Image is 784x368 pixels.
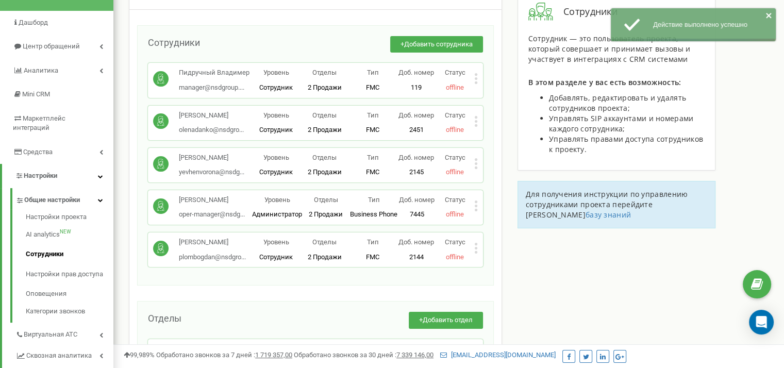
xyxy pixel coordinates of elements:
[2,164,113,188] a: Настройки
[252,210,302,218] span: Администратор
[446,168,464,176] span: offline
[367,111,379,119] span: Тип
[294,351,433,359] span: Обработано звонков за 30 дней :
[446,83,464,91] span: offline
[397,253,436,262] p: 2144
[396,351,433,359] u: 7 339 146,00
[404,40,473,48] span: Добавить сотрудника
[24,66,58,74] span: Аналитика
[26,244,113,264] a: Сотрудники
[148,313,181,324] span: Отделы
[444,154,465,161] span: Статус
[259,168,293,176] span: Сотрудник
[366,168,379,176] span: FMC
[308,126,342,133] span: 2 Продажи
[263,111,289,119] span: Уровень
[13,114,65,132] span: Маркетплейс интеграций
[366,253,379,261] span: FMC
[586,210,631,220] a: базу знаний
[148,37,200,48] span: Сотрудники
[255,351,292,359] u: 1 719 357,00
[440,351,556,359] a: [EMAIL_ADDRESS][DOMAIN_NAME]
[179,153,244,163] p: [PERSON_NAME]
[259,83,293,91] span: Сотрудник
[179,195,245,205] p: [PERSON_NAME]
[312,111,337,119] span: Отделы
[26,212,113,225] a: Настройки проекта
[653,21,747,28] span: Действие выполнено успешно
[444,111,465,119] span: Статус
[23,148,53,156] span: Средства
[263,154,289,161] span: Уровень
[549,134,703,154] span: Управлять правами доступа сотрудников к проекту.
[397,168,436,177] p: 2145
[179,111,244,121] p: [PERSON_NAME]
[26,351,92,361] span: Сквозная аналитика
[312,238,337,246] span: Отделы
[445,196,465,204] span: Статус
[259,126,293,133] span: Сотрудник
[528,34,690,64] span: Сотрудник — это пользователь проекта, который совершает и принимает вызовы и участвует в интеграц...
[179,68,249,78] p: Пидручный Владимер
[366,126,379,133] span: FMC
[26,284,113,304] a: Оповещения
[15,344,113,365] a: Сквозная аналитика
[263,238,289,246] span: Уровень
[26,304,113,316] a: Категории звонков
[179,210,245,218] span: oper-manager@nsdg...
[765,11,773,23] button: close
[24,195,80,205] span: Общие настройки
[312,69,337,76] span: Отделы
[179,253,246,261] span: plombogdan@nsdgro...
[398,154,434,161] span: Доб. номер
[308,83,342,91] span: 2 Продажи
[526,189,688,220] span: Для получения инструкции по управлению сотрудниками проекта перейдите [PERSON_NAME]
[19,19,48,26] span: Дашборд
[397,125,436,135] p: 2451
[549,93,686,113] span: Добавлять, редактировать и удалять сотрудников проекта;
[367,154,379,161] span: Тип
[368,196,380,204] span: Тип
[367,69,379,76] span: Тип
[22,90,50,98] span: Mini CRM
[23,42,80,50] span: Центр обращений
[124,351,155,359] span: 99,989%
[390,36,483,53] button: +Добавить сотрудника
[398,111,434,119] span: Доб. номер
[314,196,338,204] span: Отделы
[350,210,397,218] span: Business Phone
[446,126,464,133] span: offline
[179,238,246,247] p: [PERSON_NAME]
[446,253,464,261] span: offline
[446,210,464,218] span: offline
[528,77,681,87] span: В этом разделе у вас есть возможность:
[26,264,113,285] a: Настройки прав доступа
[179,83,244,91] span: manager@nsdgroup....
[423,316,473,324] span: Добавить отдел
[26,225,113,245] a: AI analyticsNEW
[366,83,379,91] span: FMC
[444,238,465,246] span: Статус
[263,69,289,76] span: Уровень
[749,310,774,334] div: Open Intercom Messenger
[15,188,113,209] a: Общие настройки
[398,238,434,246] span: Доб. номер
[444,69,465,76] span: Статус
[156,351,292,359] span: Обработано звонков за 7 дней :
[308,253,342,261] span: 2 Продажи
[24,172,57,179] span: Настройки
[179,168,244,176] span: yevhenvorona@nsdg...
[309,210,343,218] span: 2 Продажи
[367,238,379,246] span: Тип
[264,196,290,204] span: Уровень
[398,210,436,220] p: 7445
[409,312,483,329] button: +Добавить отдел
[553,5,618,19] span: Сотрудники
[397,83,436,93] p: 119
[15,323,113,344] a: Виртуальная АТС
[24,330,77,340] span: Виртуальная АТС
[179,126,244,133] span: olenadanko@nsdgro...
[259,253,293,261] span: Сотрудник
[549,113,694,133] span: Управлять SIP аккаунтами и номерами каждого сотрудника;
